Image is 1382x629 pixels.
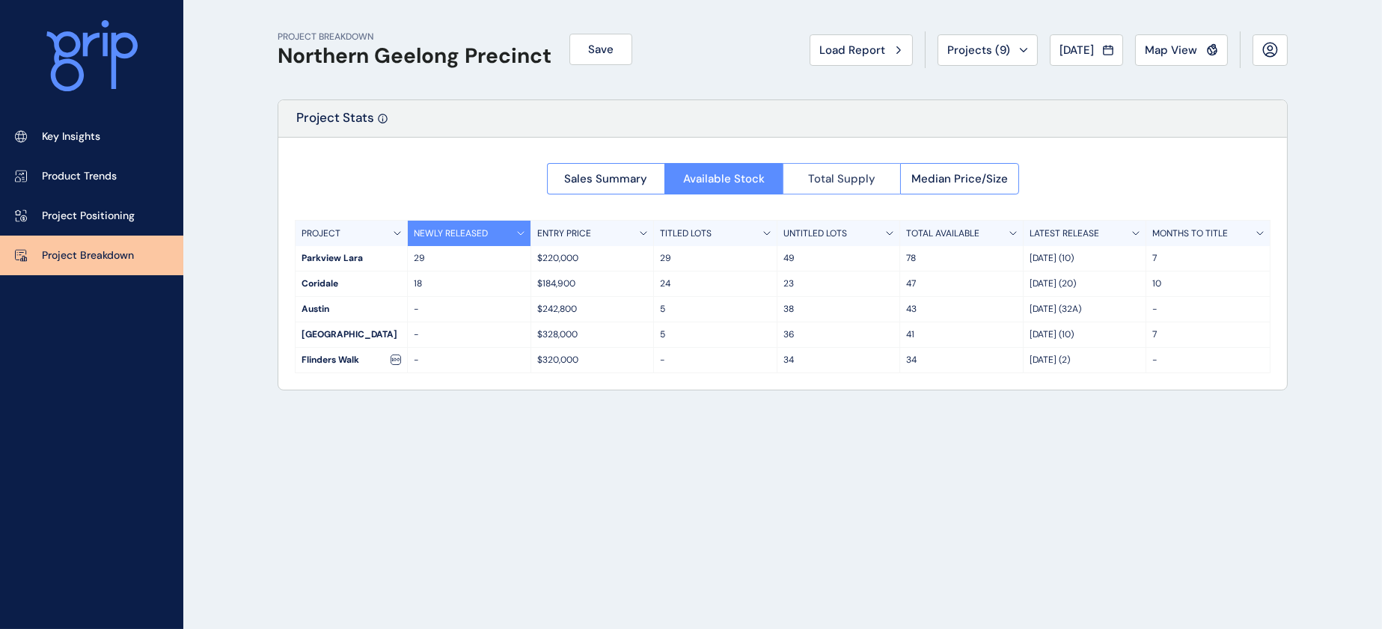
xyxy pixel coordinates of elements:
p: [DATE] (32A) [1030,303,1140,316]
span: Available Stock [683,171,765,186]
button: Load Report [810,34,913,66]
div: [GEOGRAPHIC_DATA] [296,322,407,347]
p: 36 [783,328,894,341]
p: - [1152,354,1264,366]
span: Sales Summary [564,171,647,186]
button: Median Price/Size [900,163,1019,194]
p: - [414,354,525,366]
button: Save [569,34,632,65]
span: Median Price/Size [911,171,1008,186]
p: TOTAL AVAILABLE [906,227,979,240]
p: 49 [783,252,894,265]
p: 38 [783,303,894,316]
span: Save [588,42,614,57]
p: - [414,328,525,341]
p: Key Insights [42,129,100,144]
p: 5 [660,303,771,316]
p: 47 [906,277,1017,290]
button: Map View [1135,34,1228,66]
p: NEWLY RELEASED [414,227,488,240]
button: Projects (9) [938,34,1038,66]
p: 78 [906,252,1017,265]
p: [DATE] (2) [1030,354,1140,366]
p: 10 [1152,277,1264,290]
p: [DATE] (20) [1030,277,1140,290]
p: $320,000 [537,354,648,366]
p: MONTHS TO TITLE [1152,227,1228,240]
p: $184,900 [537,277,648,290]
span: Total Supply [808,171,875,186]
p: 29 [660,252,771,265]
p: Project Positioning [42,209,135,224]
p: 5 [660,328,771,341]
div: Flinders Walk [296,348,407,372]
div: Austin [296,297,407,322]
h1: Northern Geelong Precinct [278,43,551,69]
p: UNTITLED LOTS [783,227,847,240]
div: Parkview Lara [296,246,407,271]
p: - [414,303,525,316]
span: Map View [1145,43,1197,58]
p: 34 [783,354,894,366]
span: Load Report [819,43,885,58]
button: Sales Summary [547,163,665,194]
p: 41 [906,328,1017,341]
p: ENTRY PRICE [537,227,591,240]
p: 7 [1152,252,1264,265]
span: [DATE] [1060,43,1094,58]
p: PROJECT [302,227,340,240]
p: LATEST RELEASE [1030,227,1099,240]
p: 7 [1152,328,1264,341]
p: - [1152,303,1264,316]
p: 18 [414,277,525,290]
button: Total Supply [783,163,901,194]
p: Project Stats [296,109,374,137]
p: $242,800 [537,303,648,316]
p: 23 [783,277,894,290]
p: 34 [906,354,1017,366]
button: [DATE] [1050,34,1123,66]
p: 29 [414,252,525,265]
p: 24 [660,277,771,290]
div: Coridale [296,271,407,296]
p: 43 [906,303,1017,316]
p: [DATE] (10) [1030,328,1140,341]
p: [DATE] (10) [1030,252,1140,265]
p: PROJECT BREAKDOWN [278,31,551,43]
p: Project Breakdown [42,248,134,263]
p: - [660,354,771,366]
p: $328,000 [537,328,648,341]
p: Product Trends [42,169,117,184]
span: Projects ( 9 ) [947,43,1010,58]
button: Available Stock [664,163,783,194]
p: $220,000 [537,252,648,265]
p: TITLED LOTS [660,227,712,240]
